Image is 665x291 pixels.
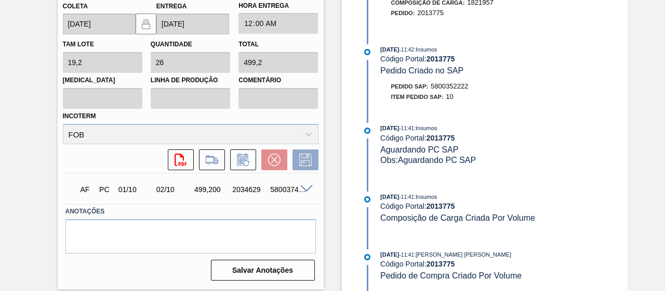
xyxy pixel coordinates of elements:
[364,49,370,55] img: atual
[431,82,468,90] span: 5800352222
[154,185,195,194] div: 02/10/2025
[140,18,152,30] img: locked
[414,46,437,53] span: : Insumos
[427,55,455,63] strong: 2013775
[63,14,136,34] input: dd/mm/yyyy
[97,185,115,194] div: Pedido de Compra
[156,3,187,10] label: Entrega
[400,125,414,131] span: - 11:41
[256,149,287,170] div: Cancelar pedido
[238,41,259,48] label: Total
[225,149,256,170] div: Informar alteração no pedido
[380,46,399,53] span: [DATE]
[268,185,309,194] div: 5800374228
[116,185,157,194] div: 01/10/2025
[380,271,522,280] span: Pedido de Compra Criado Por Volume
[391,94,444,100] span: Item pedido SAP:
[380,125,399,131] span: [DATE]
[163,149,194,170] div: Abrir arquivo PDF
[151,41,192,48] label: Quantidade
[380,156,476,165] span: Obs: Aguardando PC SAP
[446,93,453,100] span: 10
[364,128,370,134] img: atual
[192,185,233,194] div: 499,200
[238,73,318,88] label: Comentário
[417,9,444,17] span: 2013775
[391,10,415,16] span: Pedido :
[63,41,94,48] label: Tam lote
[63,112,96,120] label: Incoterm
[78,178,96,201] div: Aguardando Faturamento
[380,260,627,268] div: Código Portal:
[380,202,627,210] div: Código Portal:
[194,149,225,170] div: Ir para Composição de Carga
[414,125,437,131] span: : Insumos
[414,194,437,200] span: : Insumos
[136,14,156,34] button: locked
[63,73,142,88] label: [MEDICAL_DATA]
[364,196,370,203] img: atual
[414,251,511,258] span: : [PERSON_NAME] [PERSON_NAME]
[380,251,399,258] span: [DATE]
[211,260,315,281] button: Salvar Anotações
[391,83,429,90] span: Pedido SAP:
[380,145,458,154] span: Aguardando PC SAP
[400,47,414,53] span: - 11:42
[287,149,318,170] div: Salvar Pedido
[63,3,88,10] label: Coleta
[81,185,94,194] p: AF
[380,55,627,63] div: Código Portal:
[427,134,455,142] strong: 2013775
[427,202,455,210] strong: 2013775
[380,194,399,200] span: [DATE]
[65,204,316,219] label: Anotações
[400,194,414,200] span: - 11:41
[364,254,370,260] img: atual
[380,213,535,222] span: Composição de Carga Criada Por Volume
[380,134,627,142] div: Código Portal:
[151,73,230,88] label: Linha de Produção
[230,185,271,194] div: 2034629
[156,14,229,34] input: dd/mm/yyyy
[400,252,414,258] span: - 11:41
[427,260,455,268] strong: 2013775
[380,66,463,75] span: Pedido Criado no SAP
